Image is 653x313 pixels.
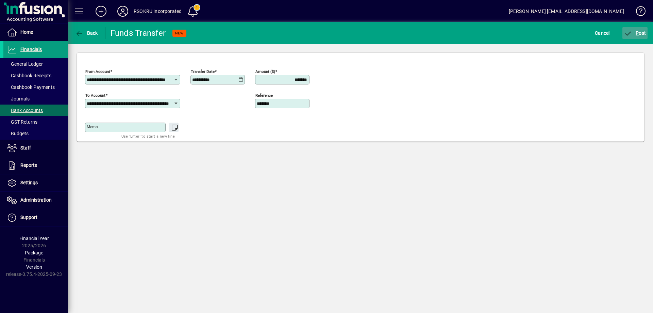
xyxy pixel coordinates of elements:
[7,119,37,125] span: GST Returns
[3,192,68,209] a: Administration
[20,47,42,52] span: Financials
[112,5,134,17] button: Profile
[255,69,275,74] mat-label: Amount ($)
[134,6,182,17] div: RSQKRU Incorporated
[19,236,49,241] span: Financial Year
[636,30,639,36] span: P
[73,27,100,39] button: Back
[25,250,43,255] span: Package
[3,209,68,226] a: Support
[26,264,42,270] span: Version
[85,93,105,98] mat-label: To account
[3,140,68,157] a: Staff
[622,27,648,39] button: Post
[3,105,68,116] a: Bank Accounts
[3,81,68,93] a: Cashbook Payments
[3,24,68,41] a: Home
[20,162,37,168] span: Reports
[7,108,43,113] span: Bank Accounts
[3,70,68,81] a: Cashbook Receipts
[509,6,624,17] div: [PERSON_NAME] [EMAIL_ADDRESS][DOMAIN_NAME]
[20,145,31,151] span: Staff
[3,174,68,191] a: Settings
[7,73,51,78] span: Cashbook Receipts
[87,124,98,129] mat-label: Memo
[595,28,610,38] span: Cancel
[90,5,112,17] button: Add
[624,30,646,36] span: ost
[191,69,215,74] mat-label: Transfer date
[20,215,37,220] span: Support
[7,96,30,101] span: Journals
[3,93,68,105] a: Journals
[20,29,33,35] span: Home
[85,69,110,74] mat-label: From account
[3,128,68,139] a: Budgets
[20,180,38,185] span: Settings
[68,27,105,39] app-page-header-button: Back
[175,31,184,35] span: NEW
[7,61,43,67] span: General Ledger
[3,157,68,174] a: Reports
[7,84,55,90] span: Cashbook Payments
[7,131,29,136] span: Budgets
[255,93,273,98] mat-label: Reference
[75,30,98,36] span: Back
[111,28,166,38] div: Funds Transfer
[3,58,68,70] a: General Ledger
[3,116,68,128] a: GST Returns
[20,197,52,203] span: Administration
[593,27,612,39] button: Cancel
[631,1,644,24] a: Knowledge Base
[121,132,175,140] mat-hint: Use 'Enter' to start a new line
